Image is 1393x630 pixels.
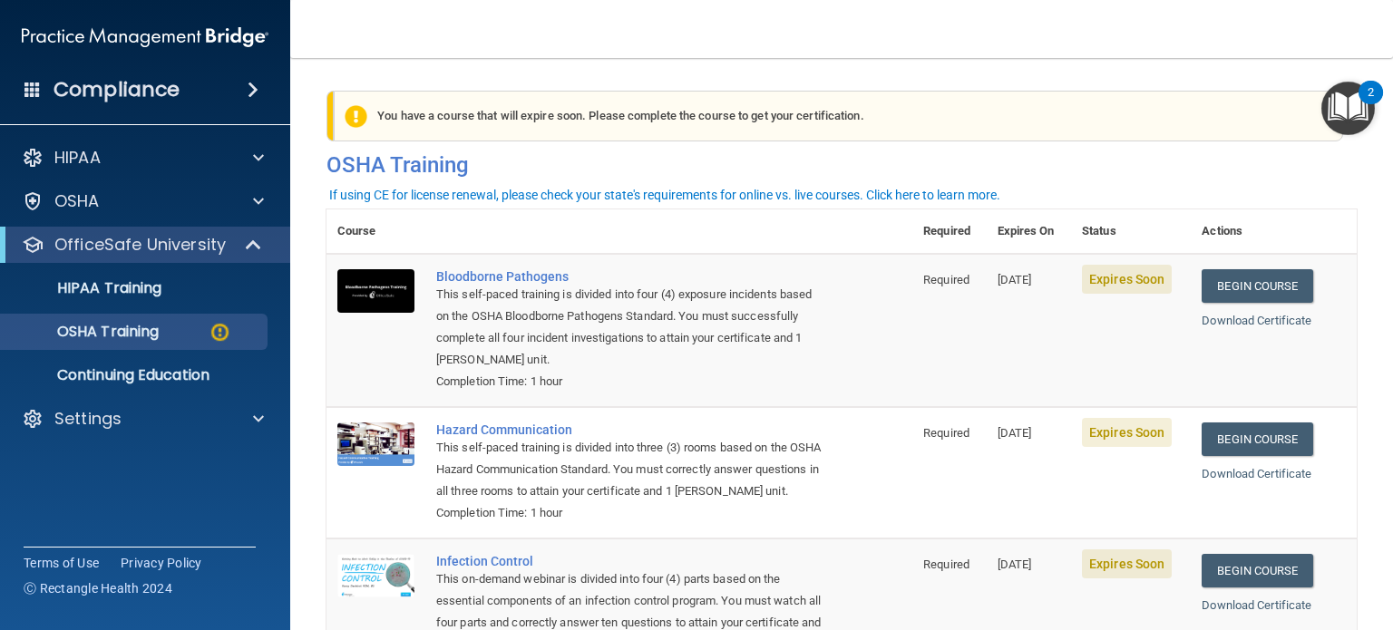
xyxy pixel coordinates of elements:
[436,371,822,393] div: Completion Time: 1 hour
[987,209,1071,254] th: Expires On
[22,19,268,55] img: PMB logo
[22,190,264,212] a: OSHA
[923,557,969,571] span: Required
[1202,554,1312,587] a: Begin Course
[54,234,226,256] p: OfficeSafe University
[22,147,264,169] a: HIPAA
[1082,549,1172,578] span: Expires Soon
[1191,209,1357,254] th: Actions
[54,147,101,169] p: HIPAA
[1202,598,1311,612] a: Download Certificate
[923,426,969,440] span: Required
[998,557,1032,571] span: [DATE]
[345,105,367,128] img: exclamation-circle-solid-warning.7ed2984d.png
[209,321,231,344] img: warning-circle.0cc9ac19.png
[54,408,122,430] p: Settings
[1082,265,1172,294] span: Expires Soon
[998,426,1032,440] span: [DATE]
[1321,82,1375,135] button: Open Resource Center, 2 new notifications
[1082,418,1172,447] span: Expires Soon
[326,209,425,254] th: Course
[326,186,1003,204] button: If using CE for license renewal, please check your state's requirements for online vs. live cours...
[436,284,822,371] div: This self-paced training is divided into four (4) exposure incidents based on the OSHA Bloodborne...
[998,273,1032,286] span: [DATE]
[436,269,822,284] a: Bloodborne Pathogens
[54,77,180,102] h4: Compliance
[1368,92,1374,116] div: 2
[436,502,822,524] div: Completion Time: 1 hour
[923,273,969,286] span: Required
[1202,314,1311,327] a: Download Certificate
[326,152,1357,178] h4: OSHA Training
[24,554,99,572] a: Terms of Use
[24,579,172,597] span: Ⓒ Rectangle Health 2024
[334,91,1343,141] div: You have a course that will expire soon. Please complete the course to get your certification.
[22,408,264,430] a: Settings
[436,554,822,568] a: Infection Control
[1202,422,1312,456] a: Begin Course
[329,189,1000,201] div: If using CE for license renewal, please check your state's requirements for online vs. live cours...
[912,209,986,254] th: Required
[1071,209,1191,254] th: Status
[12,279,161,297] p: HIPAA Training
[436,437,822,502] div: This self-paced training is divided into three (3) rooms based on the OSHA Hazard Communication S...
[1202,467,1311,480] a: Download Certificate
[436,422,822,437] a: Hazard Communication
[12,366,259,384] p: Continuing Education
[12,323,159,341] p: OSHA Training
[22,234,263,256] a: OfficeSafe University
[1202,269,1312,303] a: Begin Course
[121,554,202,572] a: Privacy Policy
[54,190,100,212] p: OSHA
